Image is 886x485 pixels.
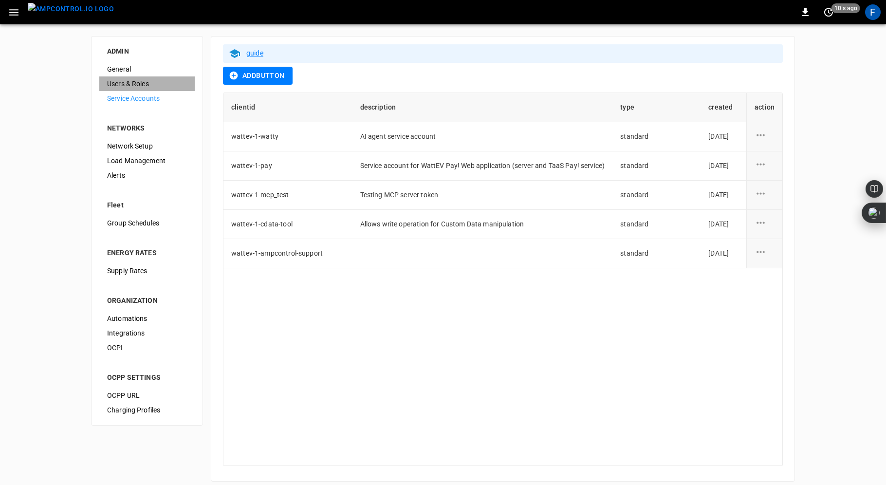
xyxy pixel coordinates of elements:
[107,141,187,151] span: Network Setup
[360,132,436,140] span: AI agent service account
[107,391,187,401] span: OCPP URL
[99,139,195,153] div: Network Setup
[107,266,187,276] span: Supply Rates
[701,239,746,268] td: [DATE]
[99,216,195,230] div: Group Schedules
[231,249,323,257] span: wattev-1-ampcontrol-support
[107,218,187,228] span: Group Schedules
[99,388,195,403] div: OCPP URL
[99,326,195,340] div: Integrations
[755,129,775,144] div: service account action options
[831,3,860,13] span: 10 s ago
[107,248,187,258] div: ENERGY RATES
[755,187,775,202] div: service account action options
[755,158,775,173] div: service account action options
[620,132,648,140] span: standard
[231,191,289,199] span: wattev-1-mcp_test
[612,93,701,122] th: type
[99,168,195,183] div: Alerts
[107,296,187,305] div: ORGANIZATION
[107,405,187,415] span: Charging Profiles
[755,217,775,231] div: service account action options
[99,91,195,106] div: Service Accounts
[360,162,605,169] span: Service account for WattEV Pay! Web application (server and TaaS Pay! service)
[107,64,187,75] span: General
[107,93,187,104] span: Service Accounts
[360,191,439,199] span: Testing MCP server token
[701,151,746,181] td: [DATE]
[223,93,352,122] th: clientid
[107,156,187,166] span: Load Management
[107,373,187,382] div: OCPP SETTINGS
[865,4,881,20] div: profile-icon
[231,132,278,140] span: wattev-1-watty
[107,200,187,210] div: Fleet
[99,153,195,168] div: Load Management
[620,249,648,257] span: standard
[701,181,746,210] td: [DATE]
[28,3,114,15] img: ampcontrol.io logo
[99,62,195,76] div: General
[231,162,272,169] span: wattev-1-pay
[223,67,293,85] button: addbutton
[107,123,187,133] div: NETWORKS
[701,93,746,122] th: created
[352,93,613,122] th: description
[231,220,293,228] span: wattev-1-cdata-tool
[107,79,187,89] span: Users & Roles
[620,220,648,228] span: standard
[99,340,195,355] div: OCPI
[99,311,195,326] div: Automations
[107,170,187,181] span: Alerts
[821,4,836,20] button: set refresh interval
[107,46,187,56] div: ADMIN
[246,49,263,57] a: guide
[99,76,195,91] div: Users & Roles
[107,343,187,353] span: OCPI
[99,403,195,417] div: Charging Profiles
[107,314,187,324] span: Automations
[99,263,195,278] div: Supply Rates
[701,122,746,151] td: [DATE]
[701,210,746,239] td: [DATE]
[620,191,648,199] span: standard
[360,220,524,228] span: Allows write operation for Custom Data manipulation
[620,162,648,169] span: standard
[746,93,782,122] th: action
[755,246,775,261] div: service account action options
[107,328,187,338] span: Integrations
